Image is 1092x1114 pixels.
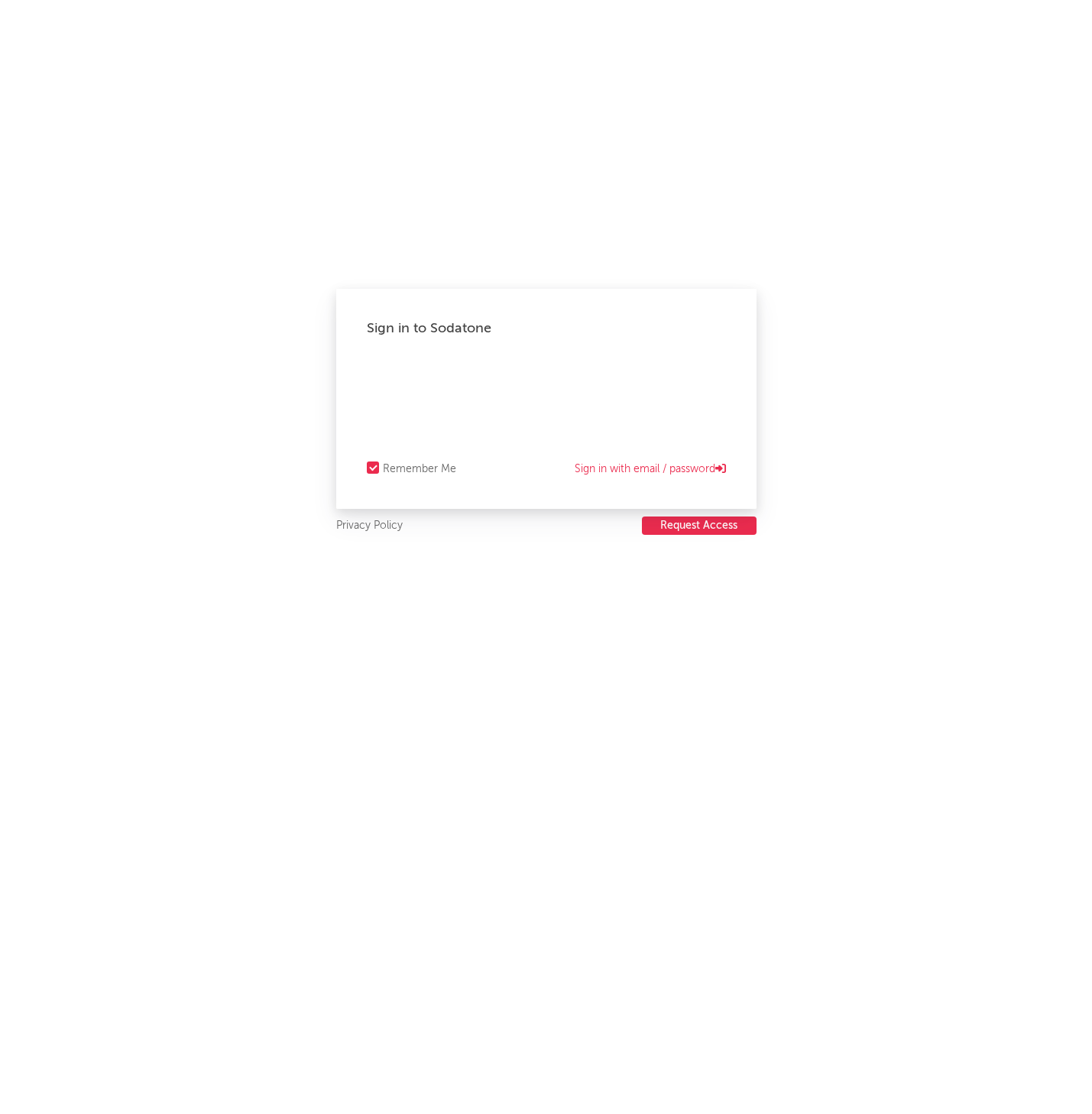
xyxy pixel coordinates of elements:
a: Sign in with email / password [575,460,726,478]
button: Request Access [642,517,757,535]
div: Remember Me [383,460,456,478]
div: Sign in to Sodatone [367,319,726,338]
a: Privacy Policy [336,517,403,536]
